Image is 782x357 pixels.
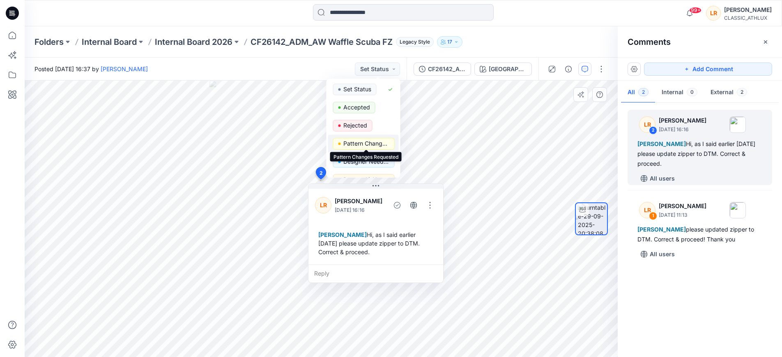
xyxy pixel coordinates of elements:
[737,88,747,96] span: 2
[659,125,706,134] p: [DATE] 16:16
[343,156,389,167] p: Designer Need To Review
[34,36,64,48] a: Folders
[335,196,387,206] p: [PERSON_NAME]
[315,227,437,260] div: Hi, as I said earlier [DATE] please update zipper to DTM. Correct & proceed.
[639,116,655,133] div: LR
[437,36,462,48] button: 17
[621,82,655,103] button: All
[343,84,371,95] p: Set Status
[578,203,607,234] img: turntable-29-09-2025-20:38:08
[637,226,686,233] span: [PERSON_NAME]
[637,225,762,244] div: please updated zipper to DTM. Correct & proceed! Thank you
[650,249,675,259] p: All users
[343,138,389,149] p: Pattern Changes Requested
[644,63,772,76] button: Add Comment
[308,264,443,283] div: Reply
[687,88,697,96] span: 0
[447,37,452,46] p: 17
[655,82,704,103] button: Internal
[318,231,367,238] span: [PERSON_NAME]
[649,126,657,134] div: 2
[704,82,754,103] button: External
[562,63,575,76] button: Details
[251,36,393,48] p: CF26142_ADM_AW Waffle Scuba FZ
[82,36,137,48] a: Internal Board
[637,140,686,147] span: [PERSON_NAME]
[474,63,532,76] button: [GEOGRAPHIC_DATA]
[343,174,389,185] p: Dropped \ Not proceeding
[659,116,706,125] p: [PERSON_NAME]
[637,172,678,185] button: All users
[724,5,772,15] div: [PERSON_NAME]
[101,65,148,72] a: [PERSON_NAME]
[414,63,471,76] button: CF26142_ADM_AW Waffle Scuba FZ
[335,206,387,214] p: [DATE] 16:16
[638,88,649,96] span: 2
[489,65,527,74] div: Green Harbor
[428,65,466,74] div: CF26142_ADM_AW Waffle Scuba FZ
[659,211,706,219] p: [DATE] 11:13
[34,65,148,73] span: Posted [DATE] 16:37 by
[637,248,678,261] button: All users
[706,6,721,21] div: LR
[628,37,671,47] h2: Comments
[639,202,655,218] div: LR
[396,37,434,47] span: Legacy Style
[689,7,701,14] span: 99+
[343,102,370,113] p: Accepted
[343,120,367,131] p: Rejected
[393,36,434,48] button: Legacy Style
[659,201,706,211] p: [PERSON_NAME]
[637,139,762,169] div: Hi, as I said earlier [DATE] please update zipper to DTM. Correct & proceed.
[155,36,232,48] a: Internal Board 2026
[320,169,323,177] span: 2
[724,15,772,21] div: CLASSIC_ATHLUX
[650,174,675,183] p: All users
[649,212,657,220] div: 1
[315,197,331,213] div: LR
